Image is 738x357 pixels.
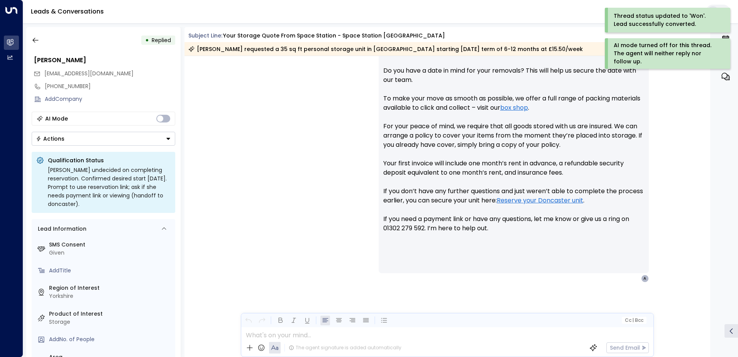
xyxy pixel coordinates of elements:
span: Cc Bcc [625,318,643,323]
button: Cc|Bcc [621,317,646,324]
div: • [145,33,149,47]
div: [PERSON_NAME] requested a 35 sq ft personal storage unit in [GEOGRAPHIC_DATA] starting [DATE] ter... [188,45,583,53]
div: [PERSON_NAME] undecided on completing reservation. Confirmed desired start [DATE]. Prompt to use ... [48,166,171,208]
button: Actions [32,132,175,146]
label: Region of Interest [49,284,172,292]
a: Reserve your Doncaster unit [497,196,583,205]
div: AddNo. of People [49,335,172,343]
div: [PERSON_NAME] [34,56,175,65]
a: Leads & Conversations [31,7,104,16]
div: AI mode turned off for this thread. The agent will neither reply nor follow up. [614,41,720,66]
div: Lead Information [35,225,86,233]
div: Button group with a nested menu [32,132,175,146]
span: Subject Line: [188,32,222,39]
div: AI Mode [45,115,68,122]
div: [PHONE_NUMBER] [45,82,175,90]
div: Yorkshire [49,292,172,300]
a: box shop [500,103,528,112]
p: Qualification Status [48,156,171,164]
div: AddTitle [49,267,172,275]
div: Thread status updated to 'Won'. Lead successfully converted. [614,12,720,28]
button: Undo [244,316,253,325]
div: A [641,275,649,282]
div: The agent signature is added automatically [289,344,401,351]
label: Product of Interest [49,310,172,318]
span: [EMAIL_ADDRESS][DOMAIN_NAME] [44,70,134,77]
div: Storage [49,318,172,326]
button: Redo [257,316,267,325]
div: Given [49,249,172,257]
span: | [632,318,634,323]
div: Actions [36,135,64,142]
label: SMS Consent [49,241,172,249]
div: Your storage quote from Space Station - Space Station [GEOGRAPHIC_DATA] [223,32,445,40]
div: AddCompany [45,95,175,103]
span: amandapratt@gmail.com [44,70,134,78]
span: Replied [152,36,171,44]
